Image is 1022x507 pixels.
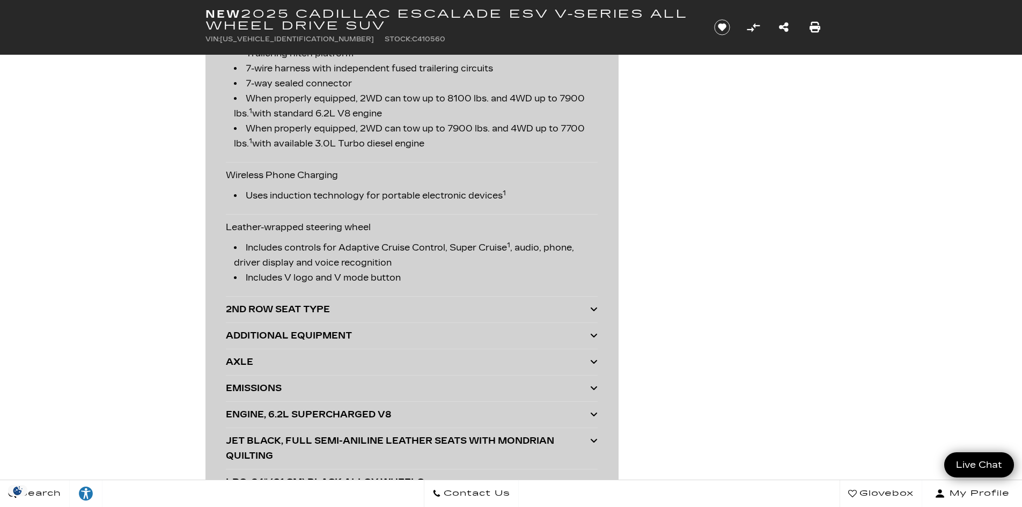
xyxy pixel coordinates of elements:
section: Click to Open Cookie Consent Modal [5,485,30,496]
div: Heavy-duty trailering equipment [226,20,598,163]
div: ADDITIONAL EQUIPMENT [226,328,590,343]
sup: 1 [503,189,506,197]
span: VIN: [205,35,220,43]
li: Includes controls for Adaptive Cruise Control, Super Cruise , audio, phone, driver display and vo... [234,240,598,270]
div: Wireless Phone Charging [226,163,598,215]
a: Print this New 2025 Cadillac Escalade ESV V-Series All Wheel Drive SUV [810,20,820,35]
a: Share this New 2025 Cadillac Escalade ESV V-Series All Wheel Drive SUV [779,20,789,35]
span: Search [17,486,61,501]
span: Live Chat [951,459,1008,471]
a: Explore your accessibility options [70,480,102,507]
sup: 1 [249,137,252,145]
div: ENGINE, 6.2L SUPERCHARGED V8 [226,407,590,422]
span: My Profile [945,486,1010,501]
strong: New [205,8,241,20]
button: Compare Vehicle [745,19,761,35]
li: When properly equipped, 2WD can tow up to 7900 lbs. and 4WD up to 7700 lbs. with available 3.0L T... [234,121,598,151]
button: Save vehicle [710,19,734,36]
button: Open user profile menu [922,480,1022,507]
img: Opt-Out Icon [5,485,30,496]
li: 7-wire harness with independent fused trailering circuits [234,61,598,76]
div: EMISSIONS [226,381,590,396]
div: JET BLACK, FULL SEMI-ANILINE LEATHER SEATS WITH MONDRIAN QUILTING [226,433,590,464]
li: When properly equipped, 2WD can tow up to 8100 lbs. and 4WD up to 7900 lbs. with standard 6.2L V8... [234,91,598,121]
li: 7-way sealed connector [234,76,598,91]
div: LPO, 24" (61 CM) BLACK ALLOY WHEELS [226,475,590,490]
div: Leather-wrapped steering wheel [226,215,598,297]
div: AXLE [226,355,590,370]
li: Uses induction technology for portable electronic devices [234,188,598,203]
span: [US_VEHICLE_IDENTIFICATION_NUMBER] [220,35,374,43]
a: Glovebox [840,480,922,507]
div: 2ND ROW SEAT TYPE [226,302,590,317]
a: Contact Us [424,480,519,507]
span: Glovebox [857,486,914,501]
span: C410560 [412,35,445,43]
li: Includes V logo and V mode button [234,270,598,285]
div: Explore your accessibility options [70,486,102,502]
a: Live Chat [944,452,1014,477]
sup: 1 [507,241,510,249]
h1: 2025 Cadillac Escalade ESV V-Series All Wheel Drive SUV [205,8,696,32]
sup: 1 [249,107,252,115]
span: Contact Us [441,486,510,501]
span: Stock: [385,35,412,43]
